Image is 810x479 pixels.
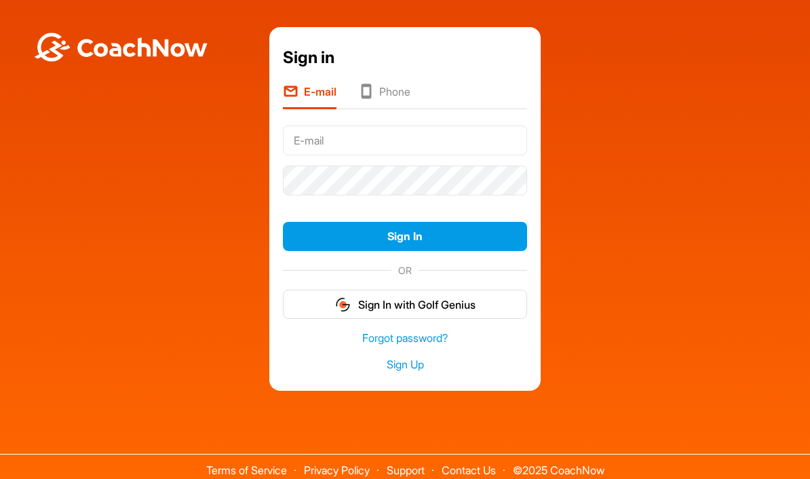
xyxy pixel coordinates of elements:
[283,126,527,155] input: E-mail
[283,222,527,251] button: Sign In
[387,463,425,477] a: Support
[283,290,527,319] button: Sign In with Golf Genius
[33,33,209,62] img: BwLJSsUCoWCh5upNqxVrqldRgqLPVwmV24tXu5FoVAoFEpwwqQ3VIfuoInZCoVCoTD4vwADAC3ZFMkVEQFDAAAAAElFTkSuQmCC
[391,263,419,277] span: OR
[304,463,370,477] a: Privacy Policy
[283,330,527,346] a: Forgot password?
[358,83,410,109] li: Phone
[283,45,527,70] div: Sign in
[506,455,611,476] span: © 2025 CoachNow
[334,296,351,313] img: gg_logo
[283,357,527,372] a: Sign Up
[442,463,496,477] a: Contact Us
[283,83,336,109] li: E-mail
[206,463,287,477] a: Terms of Service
